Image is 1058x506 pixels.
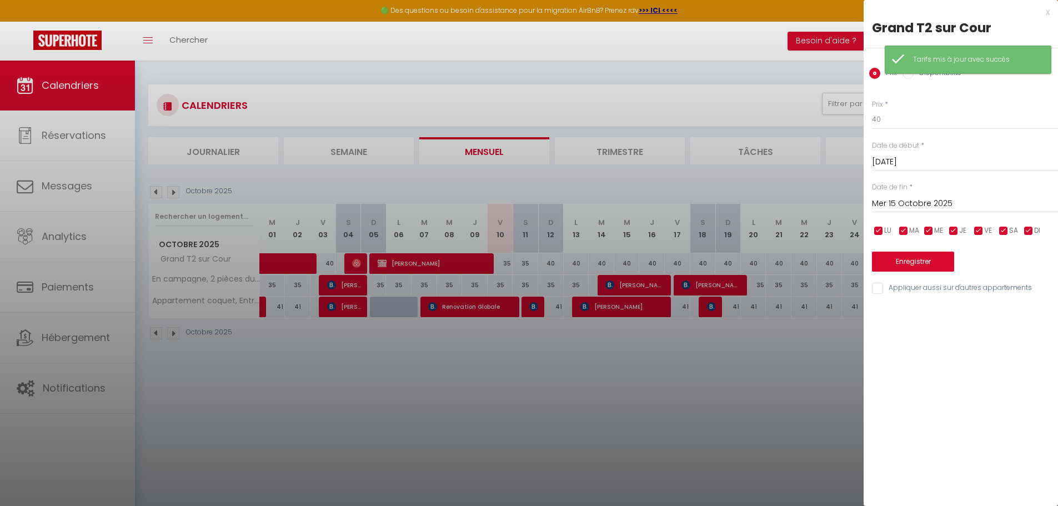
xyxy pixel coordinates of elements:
[864,6,1050,19] div: x
[872,19,1050,37] div: Grand T2 sur Cour
[959,226,966,236] span: JE
[984,226,992,236] span: VE
[880,68,897,80] label: Prix
[1009,226,1018,236] span: SA
[913,54,1040,65] div: Tarifs mis à jour avec succès
[1034,226,1040,236] span: DI
[872,252,954,272] button: Enregistrer
[872,99,883,110] label: Prix
[872,141,919,151] label: Date de début
[934,226,943,236] span: ME
[909,226,919,236] span: MA
[884,226,891,236] span: LU
[872,182,907,193] label: Date de fin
